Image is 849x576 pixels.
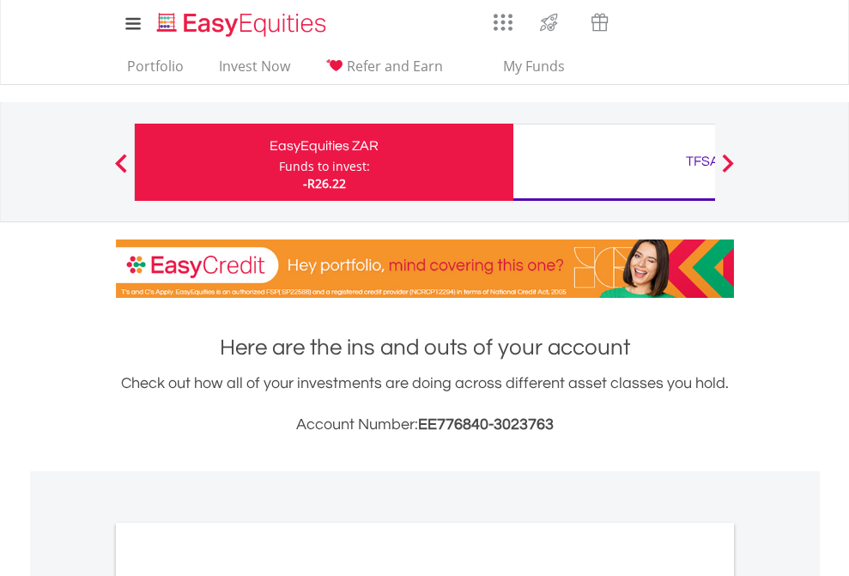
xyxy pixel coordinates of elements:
a: Portfolio [120,58,191,84]
img: EasyEquities_Logo.png [154,10,333,39]
span: Refer and Earn [347,57,443,76]
a: Home page [150,4,333,39]
img: thrive-v2.svg [535,9,563,36]
a: Vouchers [574,4,625,36]
button: Previous [104,162,138,179]
span: EE776840-3023763 [418,416,554,433]
a: FAQ's and Support [669,4,713,39]
h1: Here are the ins and outs of your account [116,332,734,363]
img: EasyCredit Promotion Banner [116,239,734,298]
div: Funds to invest: [279,158,370,175]
a: Notifications [625,4,669,39]
img: grid-menu-icon.svg [494,13,512,32]
h3: Account Number: [116,413,734,437]
a: AppsGrid [482,4,524,32]
div: EasyEquities ZAR [145,134,503,158]
button: Next [711,162,745,179]
a: Invest Now [212,58,297,84]
span: My Funds [478,55,591,77]
img: vouchers-v2.svg [585,9,614,36]
span: -R26.22 [303,175,346,191]
a: Refer and Earn [318,58,450,84]
a: My Profile [713,4,756,42]
div: Check out how all of your investments are doing across different asset classes you hold. [116,372,734,437]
